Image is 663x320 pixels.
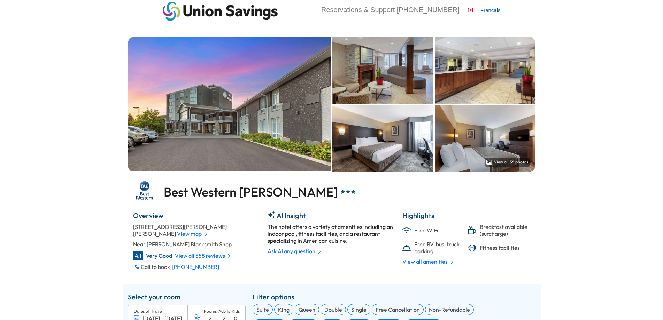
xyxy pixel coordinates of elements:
[435,105,535,173] img: Room 5 of 36
[253,293,294,301] span: Filter options
[637,305,640,310] span: ⇧
[480,7,501,13] a: Francais
[253,304,273,315] div: Suite
[332,37,433,104] img: Hotel Interior 2 of 36
[494,159,528,165] span: View all 36 photos
[332,105,433,173] img: Room 4 of 36
[128,37,331,171] img: Hero Image 1 of 36
[372,304,424,315] div: Free Cancellation
[232,309,240,314] div: Kids
[468,241,530,255] div: Fitness facilities
[347,304,370,315] div: Single
[268,248,321,255] a: Ask AI any question
[321,304,346,315] div: Double
[163,2,278,21] img: unionssavingscolor.png
[468,223,530,237] div: Breakfast available (surcharge)
[135,252,141,259] div: 4.1
[133,211,163,220] div: Overview
[485,158,530,167] a: View all 36 photos
[402,241,464,255] div: Free RV, bus, truck parking
[177,230,208,237] a: View map
[642,305,649,310] span: Top
[133,179,157,203] img: Brand Logo For Best Western Milton
[425,304,474,315] div: Non-Refundable
[135,264,219,270] span: Call to book
[268,223,395,244] p: The hotel offers a variety of amenities including an indoor pool, fitness facilities, and a resta...
[402,211,434,220] div: Highlights
[204,309,217,314] div: Rooms
[146,252,172,259] div: Very Good
[128,293,180,301] div: Select your room
[321,6,460,14] li: Reservations & Support [PHONE_NUMBER]
[134,309,182,314] div: Dates of Travel
[172,264,219,270] span: [PHONE_NUMBER]
[402,258,454,265] a: View all amenities
[277,211,306,220] div: AI Insight
[402,223,464,237] div: Free WiFi
[175,252,231,259] a: View all 558 reviews
[274,304,293,315] div: King
[141,264,170,270] span: Call to book
[164,184,338,200] span: Best Western [PERSON_NAME]
[133,223,227,237] span: [STREET_ADDRESS][PERSON_NAME][PERSON_NAME]
[218,309,230,314] div: Adults
[295,304,319,315] div: Queen
[435,37,535,104] img: Hotel Interior 3 of 36
[133,241,232,248] div: Near [PERSON_NAME] Blacksmith Shop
